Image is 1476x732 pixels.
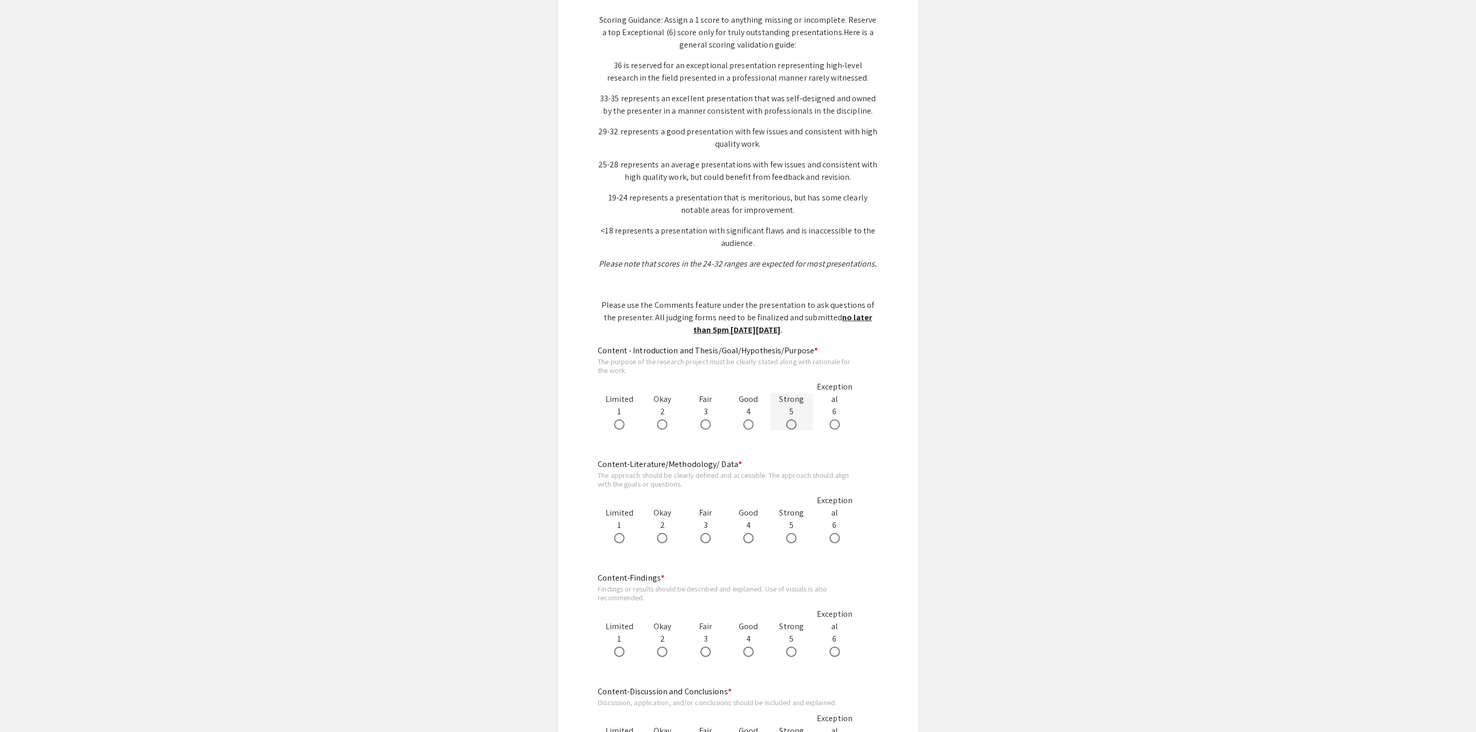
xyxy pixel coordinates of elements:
[598,159,878,183] p: 25-28 represents an average presentations with few issues and consistent with high quality work, ...
[598,393,641,430] div: 1
[598,126,878,150] p: 29-32 represents a good presentation with few issues and consistent with high quality work.
[813,608,856,633] div: Exceptional
[813,494,856,519] div: Exceptional
[598,686,732,697] mat-label: Content-Discussion and Conclusions
[727,507,770,519] div: Good
[598,620,641,633] div: Limited
[598,393,641,406] div: Limited
[727,620,770,633] div: Good
[684,620,727,633] div: Fair
[813,381,856,430] div: 6
[598,620,641,658] div: 1
[598,345,818,356] mat-label: Content - Introduction and Thesis/Goal/Hypothesis/Purpose
[641,393,684,406] div: Okay
[598,92,878,117] p: 33-35 represents an excellent presentation that was self-designed and owned by the presenter in a...
[727,507,770,544] div: 4
[598,507,641,519] div: Limited
[727,620,770,658] div: 4
[598,59,878,84] p: 36 is reserved for an exceptional presentation representing high-level research in the field pres...
[727,393,770,406] div: Good
[727,393,770,430] div: 4
[598,698,857,707] div: Discussion, application, and/or conclusions should be included and explained.
[770,620,813,633] div: Strong
[641,620,684,658] div: 2
[598,225,878,250] p: <18 represents a presentation with significant flaws and is inaccessible to the audience.
[598,471,857,489] div: The approach should be clearly defined and accessible. The approach should align with the goals o...
[599,14,877,38] span: Scoring Guidance: Assign a 1 score to anything missing or incomplete. Reserve a top Exceptional (...
[599,258,877,269] em: Please note that scores in the 24-32 ranges are expected for most presentations.
[598,459,742,470] mat-label: Content-Literature/Methodology/ Data
[781,324,783,335] span: .
[770,393,813,430] div: 5
[684,393,727,406] div: Fair
[598,192,878,216] p: 19-24 represents a presentation that is meritorious, but has some clearly notable areas for impro...
[813,381,856,406] div: Exceptional
[813,494,856,544] div: 6
[693,312,872,335] u: no later than 5pm [DATE][DATE]
[641,620,684,633] div: Okay
[770,507,813,544] div: 5
[770,507,813,519] div: Strong
[598,357,857,375] div: The purpose of the research project must be clearly stated along with rationale for the work.
[641,393,684,430] div: 2
[684,393,727,430] div: 3
[770,620,813,658] div: 5
[598,572,665,583] mat-label: Content-Findings
[598,14,878,51] p: Here is a general scoring validation guide:
[641,507,684,544] div: 2
[598,584,857,602] div: Findings or results should be described and explained. Use of visuals is also recommended.
[813,608,856,658] div: 6
[8,686,44,724] iframe: Chat
[684,620,727,658] div: 3
[684,507,727,519] div: Fair
[601,300,874,323] span: Please use the Comments feature under the presentation to ask questions of the presenter. All jud...
[770,393,813,406] div: Strong
[684,507,727,544] div: 3
[641,507,684,519] div: Okay
[598,507,641,544] div: 1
